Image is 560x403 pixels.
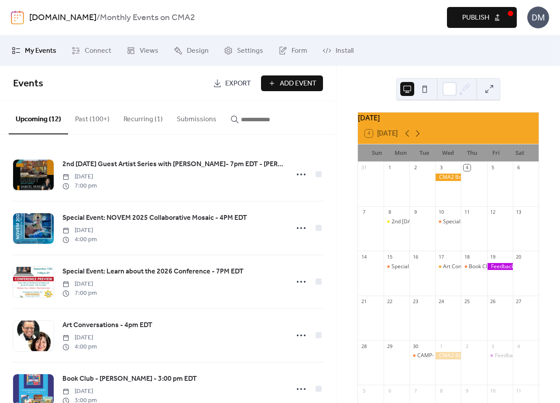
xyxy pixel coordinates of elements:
[384,218,409,225] div: 2nd Monday Guest Artist Series with Jacqui Ross- 7pm EDT - Darcel Deneau
[461,263,487,270] div: Book Club - Martin Cheek - 3:00 pm EDT
[487,263,513,270] div: Feedback Friday - SUBMISSION DEADLINE
[225,79,251,89] span: Export
[392,263,535,270] div: Special Event: Learn about the 2026 Conference - 7PM EDT
[62,235,97,244] span: 4:00 pm
[170,101,223,133] button: Submissions
[261,75,323,91] a: Add Event
[62,159,283,170] a: 2nd [DATE] Guest Artist Series with [PERSON_NAME]- 7pm EDT - [PERSON_NAME]
[412,387,419,394] div: 7
[361,387,367,394] div: 5
[62,333,97,342] span: [DATE]
[447,7,517,28] button: Publish
[68,101,117,133] button: Past (100+)
[490,387,496,394] div: 10
[490,343,496,349] div: 3
[484,144,508,162] div: Fri
[365,144,389,162] div: Sun
[464,209,470,215] div: 11
[187,46,209,56] span: Design
[237,46,263,56] span: Settings
[438,298,444,305] div: 24
[515,253,522,260] div: 20
[384,263,409,270] div: Special Event: Learn about the 2026 Conference - 7PM EDT
[9,101,68,134] button: Upcoming (12)
[508,144,532,162] div: Sat
[412,343,419,349] div: 30
[412,144,436,162] div: Tue
[140,46,158,56] span: Views
[29,10,96,26] a: [DOMAIN_NAME]
[167,39,215,62] a: Design
[217,39,270,62] a: Settings
[412,298,419,305] div: 23
[85,46,111,56] span: Connect
[462,13,489,23] span: Publish
[443,263,513,270] div: Art Conversations - 4pm EDT
[292,46,307,56] span: Form
[62,373,197,385] a: Book Club - [PERSON_NAME] - 3:00 pm EDT
[464,387,470,394] div: 9
[409,352,435,359] div: CAMP- 4pm EDT - Jeannette Brossart
[5,39,63,62] a: My Events
[490,209,496,215] div: 12
[361,298,367,305] div: 21
[412,253,419,260] div: 16
[62,181,97,191] span: 7:00 pm
[65,39,118,62] a: Connect
[62,387,97,396] span: [DATE]
[120,39,165,62] a: Views
[361,253,367,260] div: 14
[515,164,522,171] div: 6
[272,39,314,62] a: Form
[25,46,56,56] span: My Events
[436,144,460,162] div: Wed
[386,253,393,260] div: 15
[358,113,539,123] div: [DATE]
[361,164,367,171] div: 31
[62,289,97,298] span: 7:00 pm
[464,164,470,171] div: 4
[515,209,522,215] div: 13
[117,101,170,133] button: Recurring (1)
[438,209,444,215] div: 10
[435,218,461,225] div: Special Event: NOVEM 2025 Collaborative Mosaic - 4PM EDT
[386,343,393,349] div: 29
[316,39,360,62] a: Install
[515,298,522,305] div: 27
[438,253,444,260] div: 17
[386,164,393,171] div: 1
[464,253,470,260] div: 18
[100,10,195,26] b: Monthly Events on CMA2
[62,212,247,224] a: Special Event: NOVEM 2025 Collaborative Mosaic - 4PM EDT
[336,46,354,56] span: Install
[11,10,24,24] img: logo
[62,320,152,331] a: Art Conversations - 4pm EDT
[464,343,470,349] div: 2
[515,343,522,349] div: 4
[438,343,444,349] div: 1
[464,298,470,305] div: 25
[386,298,393,305] div: 22
[62,172,97,181] span: [DATE]
[386,387,393,394] div: 6
[490,253,496,260] div: 19
[490,164,496,171] div: 5
[417,352,503,359] div: CAMP- 4pm EDT - [PERSON_NAME]
[62,226,97,235] span: [DATE]
[515,387,522,394] div: 11
[487,352,513,359] div: Feedback Friday with Fran Garrido & Shelley Beaumont, 7pm EDT
[280,79,316,89] span: Add Event
[62,266,244,277] a: Special Event: Learn about the 2026 Conference - 7PM EDT
[435,174,461,181] div: CMA2 Board Meeting
[62,280,97,289] span: [DATE]
[388,144,412,162] div: Mon
[62,266,244,277] span: Special Event: Learn about the 2026 Conference - 7PM EDT
[438,387,444,394] div: 8
[386,209,393,215] div: 8
[438,164,444,171] div: 3
[412,164,419,171] div: 2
